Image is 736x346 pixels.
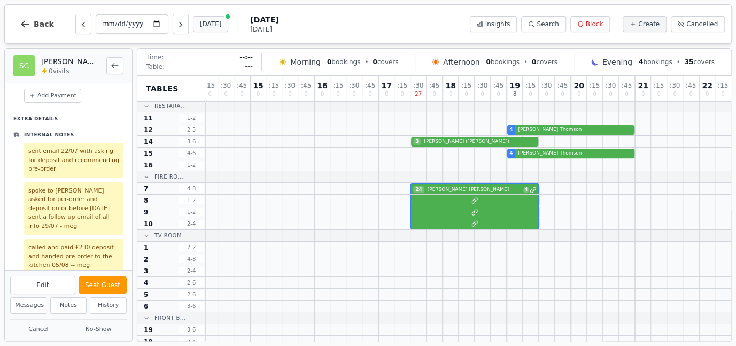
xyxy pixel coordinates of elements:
[706,91,709,97] span: 0
[425,186,523,194] span: [PERSON_NAME] [PERSON_NAME]
[253,82,263,89] span: 15
[561,91,564,97] span: 0
[34,20,54,28] span: Back
[239,53,253,61] span: --:--
[671,16,725,32] button: Cancelled
[50,297,87,314] button: Notes
[28,147,119,174] p: sent email 22/07 with asking for deposit and recommending pre-order
[146,63,165,71] span: Table:
[224,91,227,97] span: 0
[154,314,186,322] span: Front B...
[493,82,503,89] span: : 45
[41,56,100,67] h2: [PERSON_NAME] [PERSON_NAME]
[415,91,422,97] span: 27
[290,57,321,67] span: Morning
[272,91,275,97] span: 0
[368,91,371,97] span: 0
[144,279,148,287] span: 4
[179,114,204,122] span: 1 - 2
[349,82,359,89] span: : 30
[327,58,331,66] span: 0
[625,91,628,97] span: 0
[432,91,436,97] span: 0
[413,186,424,194] span: 24
[570,16,610,32] button: Block
[317,82,327,89] span: 16
[240,91,243,97] span: 0
[449,91,452,97] span: 0
[702,82,712,89] span: 22
[532,58,557,66] span: covers
[516,126,632,134] span: [PERSON_NAME] Thomson
[336,91,339,97] span: 0
[288,91,291,97] span: 0
[422,138,536,145] span: [PERSON_NAME] ([PERSON_NAME])
[179,208,204,216] span: 1 - 2
[485,20,510,28] span: Insights
[179,290,204,298] span: 2 - 6
[144,184,148,193] span: 7
[470,16,517,32] button: Insights
[397,82,407,89] span: : 15
[574,82,584,89] span: 20
[79,276,127,294] button: Seat Guest
[486,58,490,66] span: 0
[622,82,632,89] span: : 45
[686,20,718,28] span: Cancelled
[245,63,253,71] span: ---
[365,58,368,66] span: •
[250,14,278,25] span: [DATE]
[269,82,279,89] span: : 15
[686,82,696,89] span: : 45
[529,91,532,97] span: 0
[144,114,153,122] span: 11
[557,82,568,89] span: : 45
[532,58,536,66] span: 0
[525,82,536,89] span: : 15
[593,91,596,97] span: 0
[146,83,179,94] span: Tables
[144,149,153,158] span: 15
[638,82,648,89] span: 21
[443,57,479,67] span: Afternoon
[208,91,211,97] span: 0
[154,173,183,181] span: Fire Ro...
[106,57,123,74] button: Back to bookings list
[193,16,229,32] button: [DATE]
[673,91,676,97] span: 0
[144,208,148,217] span: 9
[413,82,423,89] span: : 30
[144,243,148,252] span: 1
[477,82,487,89] span: : 30
[429,82,439,89] span: : 45
[657,91,660,97] span: 0
[154,102,187,110] span: Restara...
[173,14,189,34] button: Next day
[144,126,153,134] span: 12
[321,91,324,97] span: 0
[481,91,484,97] span: 0
[541,82,552,89] span: : 30
[385,91,388,97] span: 0
[461,82,471,89] span: : 15
[606,82,616,89] span: : 30
[179,267,204,275] span: 2 - 4
[623,16,667,32] button: Create
[11,11,63,37] button: Back
[509,82,520,89] span: 19
[638,20,660,28] span: Create
[464,91,468,97] span: 0
[10,323,67,336] button: Cancel
[537,20,559,28] span: Search
[327,58,360,66] span: bookings
[70,323,127,336] button: No-Show
[28,243,119,270] p: called and paid £230 deposit and handed pre-order to the kitchen 05/08 -- meg
[304,91,307,97] span: 0
[144,290,148,299] span: 5
[586,20,603,28] span: Block
[670,82,680,89] span: : 30
[146,53,164,61] span: Time:
[179,184,204,193] span: 4 - 8
[154,232,182,240] span: TV Room
[639,58,672,66] span: bookings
